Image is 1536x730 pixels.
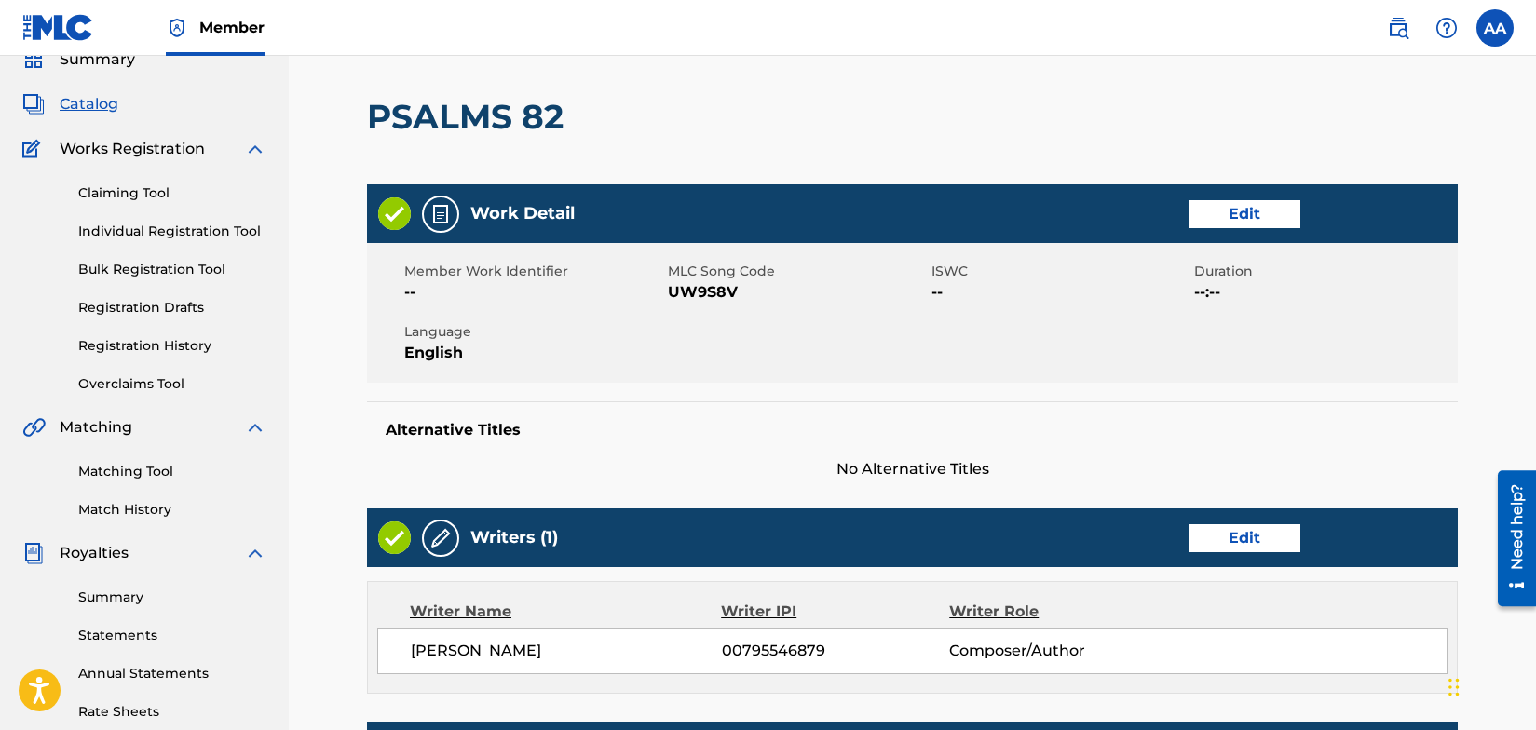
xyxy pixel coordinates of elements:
span: Matching [60,416,132,439]
img: help [1435,17,1458,39]
a: Match History [78,500,266,520]
img: Summary [22,48,45,71]
a: CatalogCatalog [22,93,118,115]
span: [PERSON_NAME] [411,640,722,662]
img: Valid [378,521,411,554]
img: Royalties [22,542,45,564]
div: Help [1428,9,1465,47]
span: Duration [1194,262,1453,281]
a: Registration Drafts [78,298,266,318]
div: Writer IPI [721,601,949,623]
span: -- [404,281,663,304]
span: Member [199,17,265,38]
img: expand [244,416,266,439]
div: User Menu [1476,9,1514,47]
span: -- [931,281,1190,304]
span: UW9S8V [668,281,927,304]
span: Catalog [60,93,118,115]
span: --:-- [1194,281,1453,304]
a: Annual Statements [78,664,266,683]
span: No Alternative Titles [367,458,1458,480]
h5: Work Detail [470,203,575,224]
span: English [404,342,663,364]
img: Catalog [22,93,45,115]
div: Writer Role [949,601,1157,623]
img: Matching [22,416,46,439]
a: Matching Tool [78,462,266,481]
a: Individual Registration Tool [78,222,266,241]
a: SummarySummary [22,48,135,71]
a: Statements [78,626,266,645]
span: MLC Song Code [668,262,927,281]
iframe: Resource Center [1484,464,1536,614]
img: Works Registration [22,138,47,160]
img: Valid [378,197,411,230]
h5: Writers (1) [470,527,558,548]
div: Writer Name [410,601,721,623]
a: Registration History [78,336,266,356]
img: Work Detail [429,203,452,225]
div: Drag [1448,659,1460,715]
a: Claiming Tool [78,183,266,203]
span: Summary [60,48,135,71]
h2: PSALMS 82 [367,96,573,138]
img: search [1387,17,1409,39]
a: Rate Sheets [78,702,266,722]
a: Public Search [1380,9,1417,47]
img: Writers [429,527,452,549]
img: expand [244,138,266,160]
span: Works Registration [60,138,205,160]
iframe: Chat Widget [1443,641,1536,730]
span: Language [404,322,663,342]
img: Top Rightsholder [166,17,188,39]
span: Royalties [60,542,129,564]
h5: Alternative Titles [386,421,1439,439]
span: Member Work Identifier [404,262,663,281]
a: Summary [78,588,266,607]
img: expand [244,542,266,564]
a: Bulk Registration Tool [78,260,266,279]
a: Edit [1189,200,1300,228]
span: ISWC [931,262,1190,281]
img: MLC Logo [22,14,94,41]
span: 00795546879 [722,640,950,662]
a: Edit [1189,524,1300,552]
a: Overclaims Tool [78,374,266,394]
span: Composer/Author [949,640,1156,662]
